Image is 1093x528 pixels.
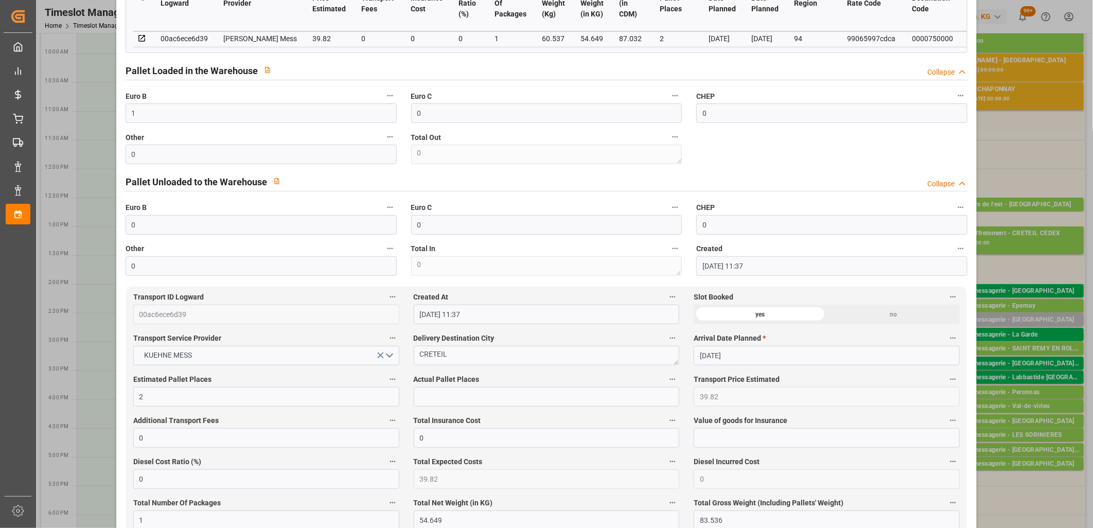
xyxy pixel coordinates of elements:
div: [DATE] [751,32,779,45]
input: DD-MM-YYYY HH:MM [414,305,680,324]
span: Delivery Destination City [414,333,495,344]
button: Euro B [383,201,397,214]
span: Euro B [126,91,147,102]
span: Transport Service Provider [133,333,221,344]
button: Total Insurance Cost [666,414,679,427]
div: 39.82 [312,32,346,45]
div: 0 [459,32,479,45]
div: 99065997cdca [848,32,897,45]
textarea: CRETEIL [414,346,680,365]
span: Total Number Of Packages [133,498,221,508]
span: Total Out [411,132,442,143]
div: Collapse [927,179,955,189]
div: 60.537 [542,32,565,45]
button: Total In [668,242,682,255]
span: Slot Booked [694,292,733,303]
span: CHEP [696,91,715,102]
button: Euro B [383,89,397,102]
div: [PERSON_NAME] Mess [223,32,297,45]
input: DD-MM-YYYY HH:MM [696,256,967,276]
div: 0 [411,32,443,45]
button: Transport ID Logward [386,290,399,304]
button: View description [267,171,287,191]
span: Value of goods for Insurance [694,415,787,426]
span: Total Net Weight (in KG) [414,498,493,508]
span: Total Insurance Cost [414,415,481,426]
span: CHEP [696,202,715,213]
button: Created [954,242,967,255]
span: Created [696,243,722,254]
button: Total Net Weight (in KG) [666,496,679,509]
textarea: 0 [411,145,682,164]
button: Total Expected Costs [666,455,679,468]
div: no [827,305,960,324]
textarea: 0 [411,256,682,276]
button: Additional Transport Fees [386,414,399,427]
span: KUEHNE MESS [139,350,197,361]
h2: Pallet Loaded in the Warehouse [126,64,258,78]
span: Estimated Pallet Places [133,374,211,385]
button: Total Out [668,130,682,144]
span: Euro C [411,91,432,102]
div: 00ac6ece6d39 [161,32,208,45]
button: Euro C [668,201,682,214]
button: Total Gross Weight (Including Pallets' Weight) [946,496,960,509]
button: Euro C [668,89,682,102]
span: Diesel Cost Ratio (%) [133,456,201,467]
div: 1 [495,32,526,45]
span: Transport Price Estimated [694,374,780,385]
h2: Pallet Unloaded to the Warehouse [126,175,267,189]
span: Created At [414,292,449,303]
input: DD-MM-YYYY [694,346,960,365]
button: Other [383,130,397,144]
div: 0 [361,32,395,45]
button: CHEP [954,201,967,214]
button: Actual Pallet Places [666,373,679,386]
button: View description [258,60,277,80]
div: yes [694,305,826,324]
span: Arrival Date Planned [694,333,766,344]
span: Actual Pallet Places [414,374,480,385]
button: Estimated Pallet Places [386,373,399,386]
span: Diesel Incurred Cost [694,456,760,467]
div: Collapse [927,67,955,78]
span: Transport ID Logward [133,292,204,303]
button: Diesel Incurred Cost [946,455,960,468]
button: Transport Service Provider [386,331,399,345]
div: 94 [794,32,832,45]
button: Slot Booked [946,290,960,304]
span: Euro B [126,202,147,213]
button: Other [383,242,397,255]
span: Other [126,243,144,254]
div: 87.032 [619,32,644,45]
span: Other [126,132,144,143]
button: Value of goods for Insurance [946,414,960,427]
button: Delivery Destination City [666,331,679,345]
button: Total Number Of Packages [386,496,399,509]
div: 2 [660,32,693,45]
button: Arrival Date Planned * [946,331,960,345]
div: 0000750000 [912,32,954,45]
div: [DATE] [709,32,736,45]
button: Created At [666,290,679,304]
button: Diesel Cost Ratio (%) [386,455,399,468]
button: CHEP [954,89,967,102]
div: 54.649 [580,32,604,45]
span: Total Expected Costs [414,456,483,467]
button: Transport Price Estimated [946,373,960,386]
button: open menu [133,346,399,365]
span: Euro C [411,202,432,213]
span: Total In [411,243,436,254]
span: Additional Transport Fees [133,415,219,426]
span: Total Gross Weight (Including Pallets' Weight) [694,498,843,508]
